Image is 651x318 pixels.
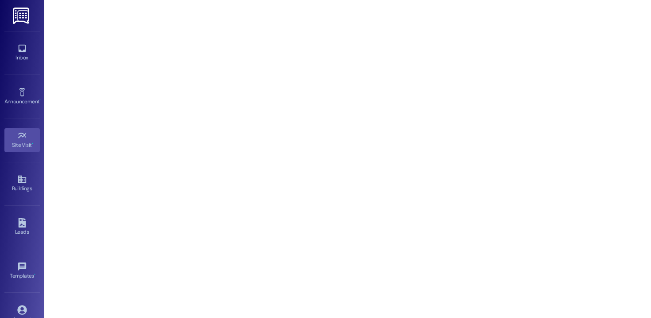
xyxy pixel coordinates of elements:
a: Templates • [4,259,40,283]
span: • [39,97,41,103]
a: Buildings [4,172,40,196]
img: ResiDesk Logo [13,8,31,24]
a: Site Visit • [4,128,40,152]
span: • [34,271,35,278]
a: Leads [4,215,40,239]
a: Inbox [4,41,40,65]
span: • [32,141,33,147]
